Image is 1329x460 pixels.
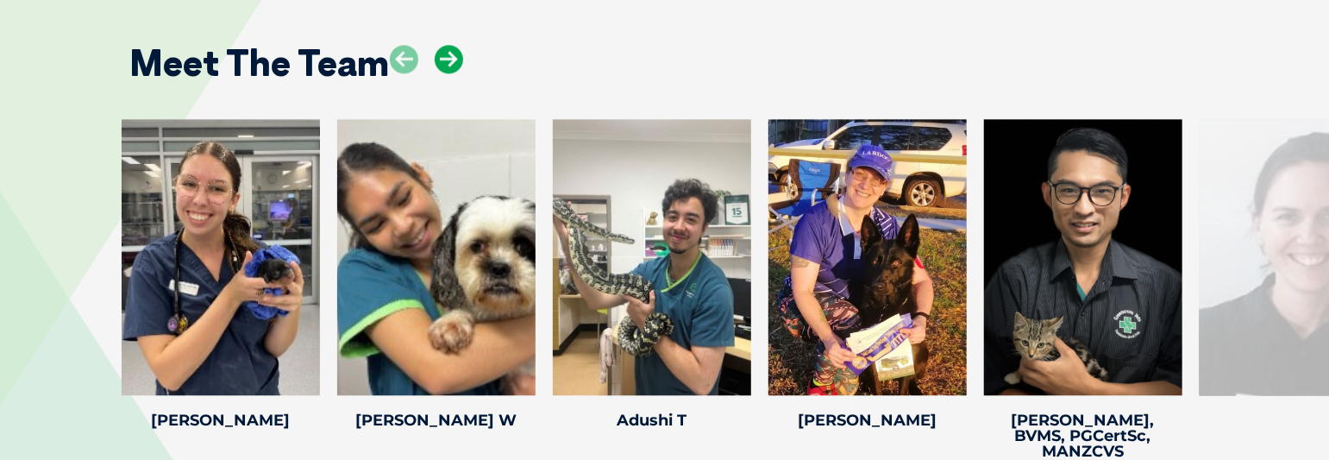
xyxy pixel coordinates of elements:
h2: Meet The Team [130,45,390,81]
h4: [PERSON_NAME] W [337,413,536,428]
h4: [PERSON_NAME] [768,413,967,428]
h4: Adushi T [553,413,751,428]
h4: [PERSON_NAME] [122,413,320,428]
